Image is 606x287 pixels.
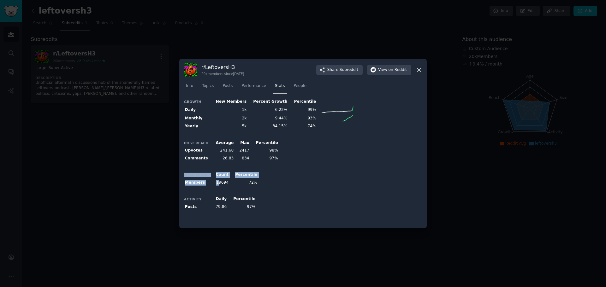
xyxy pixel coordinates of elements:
th: Percentile [228,195,257,203]
button: ShareSubreddit [316,65,363,75]
span: on Reddit [389,67,407,73]
th: Percentile [250,139,279,147]
th: New Members [210,98,248,106]
td: 34.15% [248,123,288,130]
h3: Growth [184,100,210,104]
td: 99% [288,106,317,114]
span: Topics [202,83,214,89]
th: Max [235,139,250,147]
th: Comments [184,154,210,162]
td: 97% [250,154,279,162]
td: 241.68 [210,147,235,155]
a: People [291,81,309,94]
button: Viewon Reddit [367,65,411,75]
h3: r/ LeftoversH3 [201,64,244,71]
h3: Post Reach [184,141,210,145]
td: 79.86 [210,203,228,211]
span: Subreddit [340,67,358,73]
td: 5k [210,123,248,130]
td: 97% [228,203,257,211]
th: Daily [184,106,210,114]
td: 6.22% [248,106,288,114]
td: 19694 [210,179,230,187]
th: Count [210,171,230,179]
th: Upvotes [184,147,210,155]
th: Yearly [184,123,210,130]
a: Posts [220,81,235,94]
td: 74% [288,123,317,130]
td: 1k [210,106,248,114]
td: 93% [288,114,317,123]
a: Performance [239,81,268,94]
img: LeftoversH3 [184,63,197,77]
span: Performance [241,83,266,89]
td: 98% [250,147,279,155]
th: Percent Growth [248,98,288,106]
th: Percentile [288,98,317,106]
th: Average [210,139,235,147]
th: Daily [210,195,228,203]
td: 2417 [235,147,250,155]
td: 834 [235,154,250,162]
a: Topics [200,81,216,94]
th: Posts [184,203,210,211]
a: Info [184,81,195,94]
a: Stats [273,81,287,94]
h3: Membership [184,173,210,177]
span: Info [186,83,193,89]
th: Members [184,179,210,187]
th: Percentile [230,171,258,179]
h3: Activity [184,197,210,201]
td: 2k [210,114,248,123]
span: People [294,83,306,89]
span: Posts [223,83,233,89]
span: View [378,67,407,73]
th: Monthly [184,114,210,123]
span: Stats [275,83,285,89]
td: 26.83 [210,154,235,162]
span: Share [327,67,358,73]
td: 9.44% [248,114,288,123]
div: 20k members since [DATE] [201,72,244,76]
td: 72% [230,179,258,187]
